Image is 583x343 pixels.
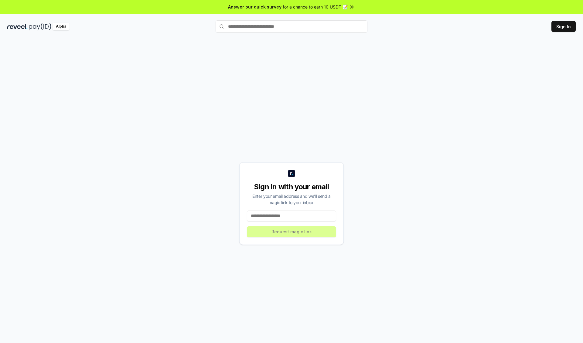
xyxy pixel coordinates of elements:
div: Alpha [53,23,70,30]
span: for a chance to earn 10 USDT 📝 [283,4,348,10]
div: Sign in with your email [247,182,336,192]
img: pay_id [29,23,51,30]
span: Answer our quick survey [228,4,281,10]
img: logo_small [288,170,295,177]
img: reveel_dark [7,23,28,30]
div: Enter your email address and we’ll send a magic link to your inbox. [247,193,336,206]
button: Sign In [551,21,576,32]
